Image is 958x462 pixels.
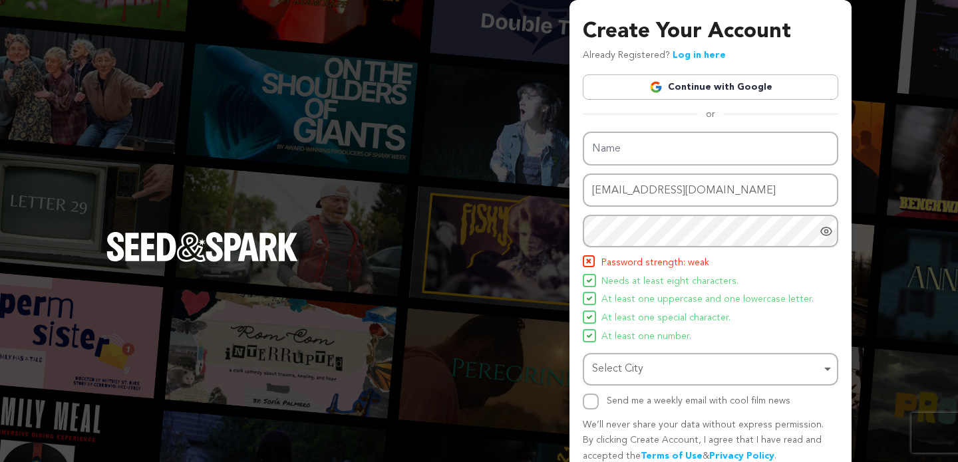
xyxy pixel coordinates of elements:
[583,173,838,207] input: Email address
[587,278,592,283] img: Seed&Spark Icon
[583,132,838,166] input: Name
[106,232,298,261] img: Seed&Spark Logo
[601,255,709,271] span: Password strength: weak
[592,360,821,379] div: Select City
[673,51,726,60] a: Log in here
[587,296,592,301] img: Seed&Spark Icon
[649,80,663,94] img: Google logo
[601,310,730,326] span: At least one special character.
[587,314,592,320] img: Seed&Spark Icon
[583,48,726,64] p: Already Registered?
[607,396,790,405] label: Send me a weekly email with cool film news
[583,74,838,100] a: Continue with Google
[641,451,703,461] a: Terms of Use
[601,329,691,345] span: At least one number.
[820,225,833,238] a: Show password as plain text. Warning: this will display your password on the screen.
[698,108,723,121] span: or
[584,257,593,266] img: Seed&Spark Icon
[583,16,838,48] h3: Create Your Account
[709,451,774,461] a: Privacy Policy
[601,292,814,308] span: At least one uppercase and one lowercase letter.
[587,333,592,338] img: Seed&Spark Icon
[106,232,298,288] a: Seed&Spark Homepage
[601,274,738,290] span: Needs at least eight characters.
